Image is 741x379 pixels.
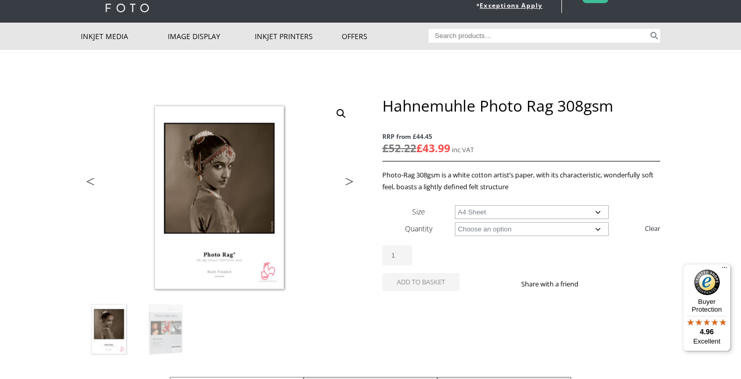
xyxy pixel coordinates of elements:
a: Exceptions Apply [480,1,542,10]
button: Search [648,29,660,43]
a: View full-screen image gallery [332,104,350,123]
p: Share with a friend [521,278,591,290]
a: Image Display [168,23,255,50]
p: Photo-Rag 308gsm is a white cotton artist’s paper, with its characteristic, wonderfully soft feel... [382,169,660,193]
p: Excellent [683,337,731,346]
img: Hahnemuhle Photo Rag 308gsm [81,302,137,357]
p: Buyer Protection [683,298,731,313]
img: email sharing button [615,280,624,288]
span: £ [416,141,422,155]
button: Trusted Shops TrustmarkBuyer Protection4.96Excellent [683,264,731,351]
h1: Hahnemuhle Photo Rag 308gsm [382,96,660,115]
span: 4.96 [700,328,714,336]
bdi: 43.99 [416,141,450,155]
img: facebook sharing button [591,280,599,288]
span: £ [382,141,389,155]
label: Size [412,207,425,216]
button: Add to basket [382,273,460,291]
input: Search products… [429,29,649,43]
a: Clear options [645,220,660,237]
input: Product quantity [382,245,412,265]
span: RRP from £44.45 [382,131,660,142]
a: Inkjet Media [81,23,168,50]
img: twitter sharing button [603,280,611,288]
img: Hahnemuhle Photo Rag 308gsm - Image 2 [138,302,193,357]
img: Trusted Shops Trustmark [694,269,720,295]
label: Quantity [405,224,432,233]
bdi: 52.22 [382,141,416,155]
a: Offers [342,23,429,50]
a: Inkjet Printers [255,23,342,50]
button: Menu [718,264,731,276]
